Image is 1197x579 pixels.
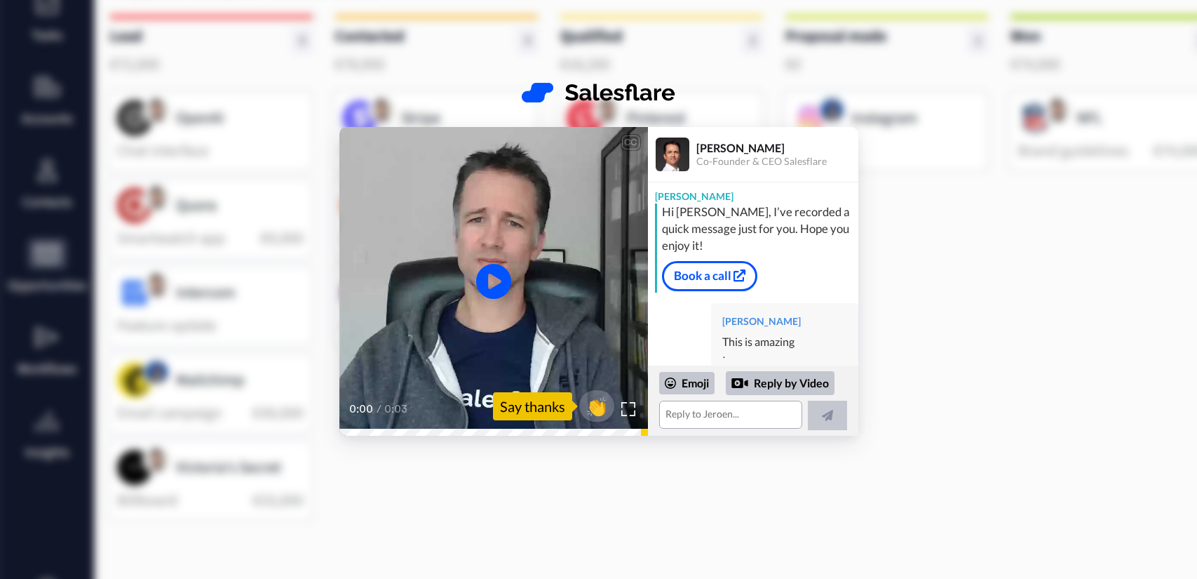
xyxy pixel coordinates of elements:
[656,138,689,171] img: Profile Image
[522,79,676,107] img: Salesflare logo
[722,334,847,366] div: This is amazing ᐧ
[731,375,748,392] div: Reply by Video
[696,156,858,168] div: Co-Founder & CEO Salesflare
[696,141,858,154] div: [PERSON_NAME]
[726,371,834,395] div: Reply by Video
[579,390,614,422] button: 👏
[659,372,715,394] div: Emoji
[384,401,409,418] span: 0:03
[648,182,858,204] div: [PERSON_NAME]
[722,314,847,328] div: [PERSON_NAME]
[621,402,635,416] img: Full screen
[579,395,614,418] span: 👏
[377,401,381,418] span: /
[662,261,757,291] a: Book a call
[349,401,374,418] span: 0:00
[622,135,640,149] div: CC
[493,392,572,420] div: Say thanks
[662,204,855,254] div: Hi [PERSON_NAME], I’ve recorded a quick message just for you. Hope you enjoy it!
